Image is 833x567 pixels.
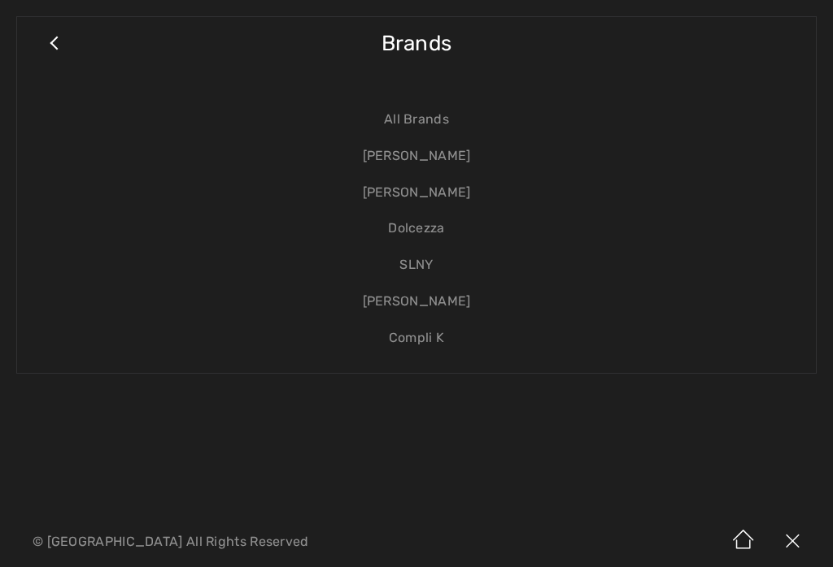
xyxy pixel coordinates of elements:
a: [PERSON_NAME] [33,138,800,175]
a: Dolcezza [33,210,800,247]
a: SLNY [33,247,800,283]
a: [PERSON_NAME] [33,175,800,211]
a: [PERSON_NAME] [33,283,800,320]
img: Home [719,517,768,567]
span: Brands [382,15,452,72]
img: X [768,517,817,567]
a: Compli K [33,320,800,357]
p: © [GEOGRAPHIC_DATA] All Rights Reserved [33,536,490,548]
a: All Brands [33,102,800,138]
